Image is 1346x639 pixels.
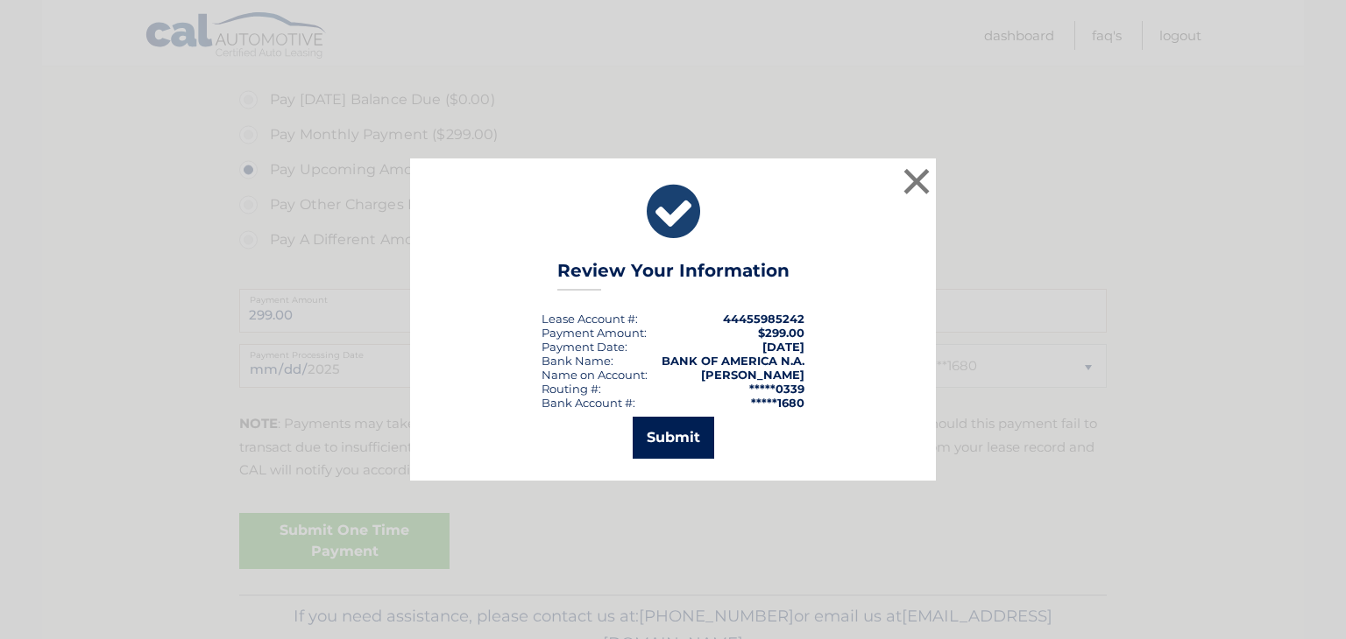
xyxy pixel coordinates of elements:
button: Submit [633,417,714,459]
strong: 44455985242 [723,312,804,326]
h3: Review Your Information [557,260,790,291]
div: Bank Name: [542,354,613,368]
div: Payment Amount: [542,326,647,340]
div: : [542,340,627,354]
div: Lease Account #: [542,312,638,326]
div: Name on Account: [542,368,648,382]
span: $299.00 [758,326,804,340]
div: Bank Account #: [542,396,635,410]
strong: BANK OF AMERICA N.A. [662,354,804,368]
strong: [PERSON_NAME] [701,368,804,382]
button: × [899,164,934,199]
span: [DATE] [762,340,804,354]
span: Payment Date [542,340,625,354]
div: Routing #: [542,382,601,396]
